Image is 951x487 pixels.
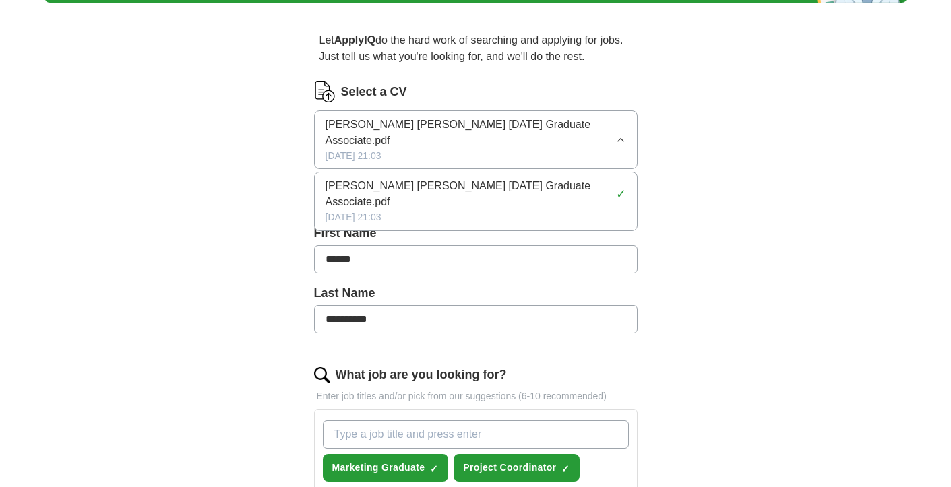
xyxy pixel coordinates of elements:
span: Marketing Graduate [332,461,425,475]
span: [DATE] 21:03 [326,149,381,163]
p: Enter job titles and/or pick from our suggestions (6-10 recommended) [314,389,638,403]
input: Type a job title and press enter [323,420,629,449]
span: [PERSON_NAME] [PERSON_NAME] [DATE] Graduate Associate.pdf [326,178,611,210]
span: ✓ [616,185,626,203]
label: First Name [314,224,638,242]
label: Select a CV [341,83,407,101]
button: [PERSON_NAME] [PERSON_NAME] [DATE] Graduate Associate.pdf[DATE] 21:03 [314,110,638,169]
label: What job are you looking for? [336,366,507,384]
span: ✓ [561,463,570,474]
img: CV Icon [314,81,336,102]
p: Let do the hard work of searching and applying for jobs. Just tell us what you're looking for, an... [314,27,638,70]
button: Project Coordinator✓ [454,454,580,482]
button: Marketing Graduate✓ [323,454,449,482]
label: Last Name [314,284,638,302]
div: [DATE] 21:03 [326,210,626,224]
span: ✓ [430,463,438,474]
img: search.png [314,367,330,383]
strong: ApplyIQ [334,34,375,46]
span: Project Coordinator [463,461,556,475]
span: [PERSON_NAME] [PERSON_NAME] [DATE] Graduate Associate.pdf [326,117,617,149]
